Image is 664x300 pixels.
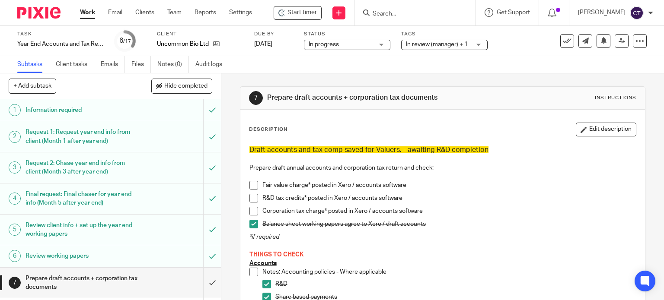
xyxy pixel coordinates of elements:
[157,40,209,48] p: Uncommon Bio Ltd
[56,56,94,73] a: Client tasks
[254,31,293,38] label: Due by
[26,249,138,262] h1: Review working papers
[195,8,216,17] a: Reports
[9,79,56,93] button: + Add subtask
[372,10,450,18] input: Search
[108,8,122,17] a: Email
[309,41,339,47] span: In progress
[151,79,212,93] button: Hide completed
[9,161,21,174] div: 3
[26,188,138,210] h1: Final request: Final chaser for year end info (Month 5 after year end)
[9,250,21,262] div: 6
[595,95,636,101] div: Instructions
[578,8,626,17] p: [PERSON_NAME]
[80,8,95,17] a: Work
[229,8,252,17] a: Settings
[274,6,322,20] div: Uncommon Bio Ltd - Year End Accounts and Tax Return
[254,41,272,47] span: [DATE]
[262,268,636,276] p: Notes: Accounting policies - Where applicable
[26,126,138,148] h1: Request 1: Request year end info from client (Month 1 after year end)
[9,277,21,289] div: 7
[157,31,243,38] label: Client
[304,31,390,38] label: Status
[9,104,21,116] div: 1
[249,164,636,172] p: Prepare draft annual accounts and corporation tax return and check:
[123,39,131,44] small: /17
[26,157,138,179] h1: Request 2: Chase year end info from client (Month 3 after year end)
[195,56,229,73] a: Audit logs
[26,272,138,294] h1: Prepare draft accounts + corporation tax documents
[630,6,644,20] img: svg%3E
[262,194,636,202] p: R&D tax credits* posted in Xero / accounts software
[497,9,530,16] span: Get Support
[406,41,468,47] span: In review (manager) + 1
[275,280,636,288] p: R&D
[249,146,488,153] span: Draft accounts and tax comp saved for Valuers. - awaiting R&D completion
[267,93,461,102] h1: Prepare draft accounts + corporation tax documents
[26,104,138,117] h1: Information required
[17,40,104,48] div: Year End Accounts and Tax Return
[249,126,287,133] p: Description
[135,8,154,17] a: Clients
[17,31,104,38] label: Task
[164,83,207,90] span: Hide completed
[262,220,636,228] p: Balance sheet working papers agree to Xero / draft accounts
[26,219,138,241] h1: Review client info + set up the year end working papers
[401,31,488,38] label: Tags
[119,36,131,46] div: 6
[9,193,21,205] div: 4
[249,234,279,240] em: *if required
[287,8,317,17] span: Start timer
[576,123,636,136] button: Edit description
[262,207,636,215] p: Corporation tax charge* posted in Xero / accounts software
[131,56,151,73] a: Files
[249,91,263,105] div: 7
[249,260,277,266] u: Accounts
[17,56,49,73] a: Subtasks
[167,8,182,17] a: Team
[101,56,125,73] a: Emails
[249,252,303,258] span: THINGS TO CHECK
[9,131,21,143] div: 2
[9,224,21,236] div: 5
[17,7,61,19] img: Pixie
[262,181,636,189] p: Fair value charge* posted in Xero / accounts software
[157,56,189,73] a: Notes (0)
